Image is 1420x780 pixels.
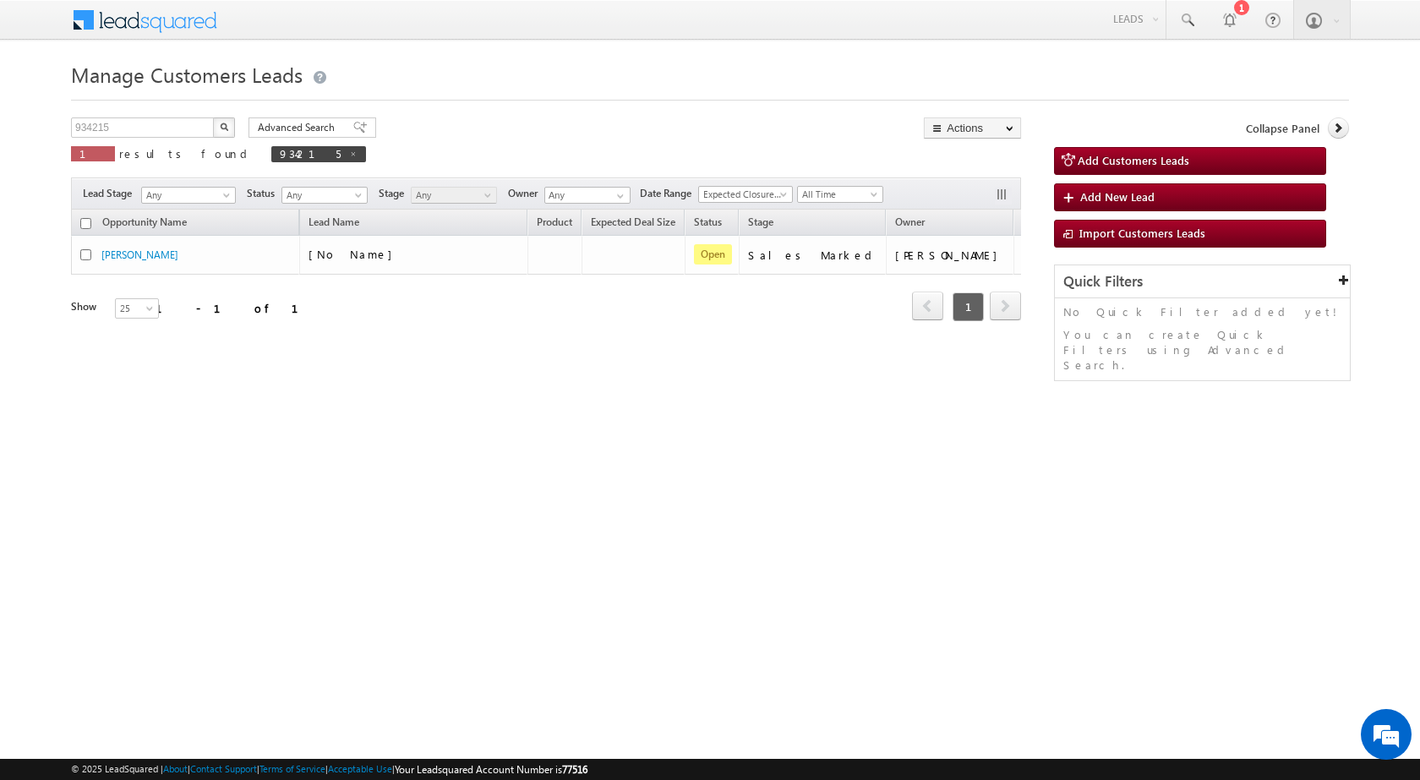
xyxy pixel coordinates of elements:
[102,215,187,228] span: Opportunity Name
[220,123,228,131] img: Search
[115,298,159,319] a: 25
[395,763,587,776] span: Your Leadsquared Account Number is
[740,213,782,235] a: Stage
[1063,304,1341,319] p: No Quick Filter added yet!
[259,763,325,774] a: Terms of Service
[71,761,587,777] span: © 2025 LeadSquared | | | | |
[640,186,698,201] span: Date Range
[698,186,793,203] a: Expected Closure Date
[247,186,281,201] span: Status
[101,248,178,261] a: [PERSON_NAME]
[281,187,368,204] a: Any
[71,299,101,314] div: Show
[912,292,943,320] span: prev
[71,61,303,88] span: Manage Customers Leads
[258,120,340,135] span: Advanced Search
[508,186,544,201] span: Owner
[141,187,236,204] a: Any
[685,213,730,235] a: Status
[694,244,732,265] span: Open
[544,187,631,204] input: Type to Search
[608,188,629,205] a: Show All Items
[142,188,230,203] span: Any
[163,763,188,774] a: About
[895,215,925,228] span: Owner
[411,187,497,204] a: Any
[699,187,787,202] span: Expected Closure Date
[582,213,684,235] a: Expected Deal Size
[156,298,319,318] div: 1 - 1 of 1
[190,763,257,774] a: Contact Support
[748,215,773,228] span: Stage
[280,146,341,161] span: 934215
[116,301,161,316] span: 25
[80,218,91,229] input: Check all records
[1014,212,1065,234] span: Actions
[924,117,1021,139] button: Actions
[798,187,878,202] span: All Time
[748,248,878,263] div: Sales Marked
[895,248,1006,263] div: [PERSON_NAME]
[379,186,411,201] span: Stage
[562,763,587,776] span: 77516
[119,146,254,161] span: results found
[797,186,883,203] a: All Time
[94,213,195,235] a: Opportunity Name
[282,188,363,203] span: Any
[990,293,1021,320] a: next
[990,292,1021,320] span: next
[412,188,492,203] span: Any
[1055,265,1350,298] div: Quick Filters
[1080,189,1155,204] span: Add New Lead
[83,186,139,201] span: Lead Stage
[300,213,368,235] span: Lead Name
[1079,226,1205,240] span: Import Customers Leads
[79,146,106,161] span: 1
[537,215,572,228] span: Product
[1063,327,1341,373] p: You can create Quick Filters using Advanced Search.
[591,215,675,228] span: Expected Deal Size
[953,292,984,321] span: 1
[1078,153,1189,167] span: Add Customers Leads
[328,763,392,774] a: Acceptable Use
[912,293,943,320] a: prev
[309,247,401,261] span: [No Name]
[1246,121,1319,136] span: Collapse Panel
